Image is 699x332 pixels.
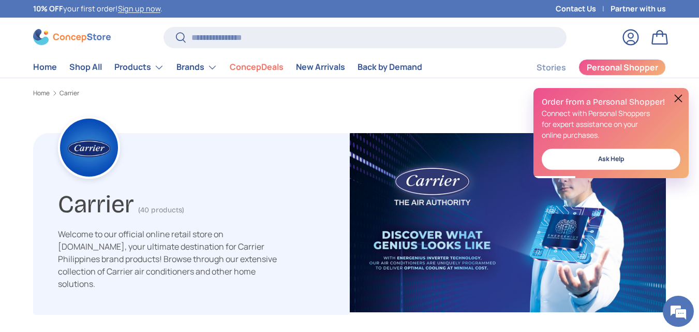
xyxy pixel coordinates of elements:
a: Sign up now [118,4,160,13]
h1: Carrier [58,185,134,219]
nav: Breadcrumbs [33,89,666,98]
a: Home [33,57,57,77]
a: Home [33,90,50,96]
div: Chat with us now [54,58,174,71]
a: Personal Shopper [578,59,666,76]
a: Stories [537,57,566,78]
h2: Order from a Personal Shopper! [542,96,680,108]
a: New Arrivals [296,57,345,77]
a: Contact Us [556,3,611,15]
nav: Primary [33,57,422,78]
a: Shop All [69,57,102,77]
img: ConcepStore [33,29,111,45]
strong: 10% OFF [33,4,63,13]
a: Partner with us [611,3,666,15]
span: (40 products) [138,206,184,214]
nav: Secondary [512,57,666,78]
div: Minimize live chat window [170,5,195,30]
summary: Products [108,57,170,78]
span: We're online! [60,100,143,205]
summary: Brands [170,57,224,78]
span: Personal Shopper [587,63,658,71]
p: Welcome to our official online retail store on [DOMAIN_NAME], your ultimate destination for Carri... [58,228,292,290]
img: carrier-banner-image-concepstore [350,133,666,312]
a: ConcepDeals [230,57,284,77]
p: your first order! . [33,3,162,15]
a: Carrier [60,90,79,96]
a: Ask Help [542,149,680,170]
textarea: Type your message and hit 'Enter' [5,222,197,258]
p: Connect with Personal Shoppers for expert assistance on your online purchases. [542,108,680,140]
a: Back by Demand [358,57,422,77]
